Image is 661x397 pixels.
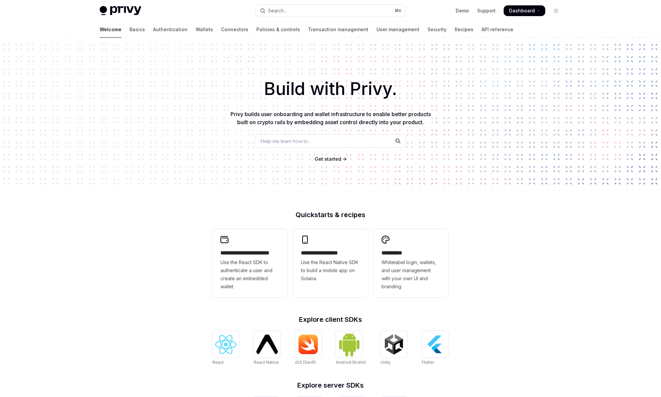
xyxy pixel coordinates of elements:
[422,331,449,366] a: FlutterFlutter
[308,21,368,38] a: Transaction management
[382,258,441,291] span: Whitelabel login, wallets, and user management with your own UI and branding.
[551,5,561,16] button: Toggle dark mode
[301,258,360,283] span: Use the React Native SDK to build a mobile app on Solana.
[477,7,496,14] a: Support
[383,334,405,355] img: Unity
[212,331,239,366] a: ReactReact
[100,6,141,15] img: light logo
[254,360,279,365] span: React Native
[395,8,402,13] span: ⌘ K
[422,360,434,365] span: Flutter
[336,360,366,365] span: Android (Kotlin)
[212,360,224,365] span: React
[220,258,279,291] span: Use the React SDK to authenticate a user and create an embedded wallet.
[298,334,319,354] img: iOS (Swift)
[509,7,535,14] span: Dashboard
[481,21,513,38] a: API reference
[295,331,322,366] a: iOS (Swift)iOS (Swift)
[196,21,213,38] a: Wallets
[295,360,316,365] span: iOS (Swift)
[373,229,449,297] a: **** *****Whitelabel login, wallets, and user management with your own UI and branding.
[380,331,407,366] a: UnityUnity
[339,332,360,357] img: Android (Kotlin)
[212,382,449,389] h2: Explore server SDKs
[456,7,469,14] a: Demo
[130,21,145,38] a: Basics
[212,316,449,323] h2: Explore client SDKs
[11,76,650,102] h1: Build with Privy.
[256,21,300,38] a: Policies & controls
[455,21,473,38] a: Recipes
[221,21,248,38] a: Connectors
[268,7,287,15] div: Search...
[261,138,312,145] span: Help me learn how to…
[336,331,366,366] a: Android (Kotlin)Android (Kotlin)
[255,5,406,17] button: Open search
[231,111,431,126] span: Privy builds user onboarding and wallet infrastructure to enable better products built on crypto ...
[424,334,446,355] img: Flutter
[212,211,449,218] h2: Quickstarts & recipes
[100,21,121,38] a: Welcome
[153,21,188,38] a: Authentication
[293,229,368,297] a: **** **** **** ***Use the React Native SDK to build a mobile app on Solana.
[254,331,281,366] a: React NativeReact Native
[376,21,419,38] a: User management
[427,21,447,38] a: Security
[380,360,391,365] span: Unity
[504,5,545,16] a: Dashboard
[215,335,237,354] img: React
[256,335,278,354] img: React Native
[315,156,341,162] a: Get started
